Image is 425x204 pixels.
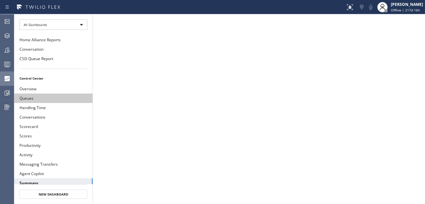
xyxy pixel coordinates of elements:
button: Queues [14,94,93,103]
button: Summary [14,178,93,188]
button: Handling Time [14,103,93,112]
button: Home Alliance Reports [14,35,93,45]
iframe: dashboard_9f6bb337dffe [93,14,425,204]
li: Control Center [14,74,93,83]
button: CSD Queue Report [14,54,93,63]
div: [PERSON_NAME] [391,2,423,7]
button: Overview [14,84,93,94]
button: Scorecard [14,122,93,131]
button: Activity [14,150,93,159]
button: Conversations [14,112,93,122]
button: Agent Copilot [14,169,93,178]
div: All Dashboards [19,19,87,30]
span: Offline | 217d 16h [391,8,420,12]
button: Conversation [14,45,93,54]
button: New Dashboard [19,190,87,199]
button: Messaging Transfers [14,159,93,169]
button: Mute [366,3,375,12]
button: Scores [14,131,93,141]
button: Productivity [14,141,93,150]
